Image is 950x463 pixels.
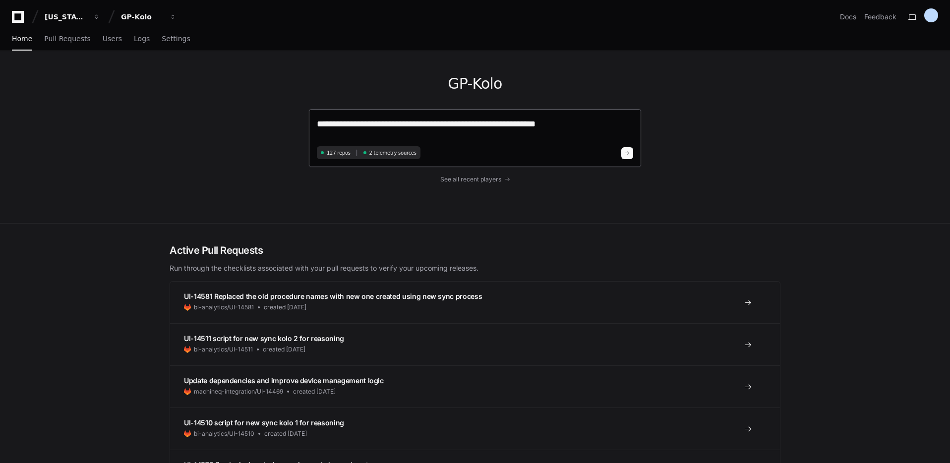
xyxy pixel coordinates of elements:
[308,175,642,183] a: See all recent players
[170,365,780,407] a: Update dependencies and improve device management logicmachineq-integration/UI-14469created [DATE]
[264,430,307,438] span: created [DATE]
[134,36,150,42] span: Logs
[184,292,482,300] span: UI-14581 Replaced the old procedure names with new one created using new sync process
[184,418,344,427] span: UI-14510 script for new sync kolo 1 for reasoning
[121,12,164,22] div: GP-Kolo
[194,303,254,311] span: bi-analytics/UI-14581
[184,334,344,343] span: UI-14511 script for new sync kolo 2 for reasoning
[134,28,150,51] a: Logs
[12,36,32,42] span: Home
[117,8,180,26] button: GP-Kolo
[41,8,104,26] button: [US_STATE] Pacific
[170,407,780,450] a: UI-14510 script for new sync kolo 1 for reasoningbi-analytics/UI-14510created [DATE]
[170,323,780,365] a: UI-14511 script for new sync kolo 2 for reasoningbi-analytics/UI-14511created [DATE]
[170,263,780,273] p: Run through the checklists associated with your pull requests to verify your upcoming releases.
[45,12,87,22] div: [US_STATE] Pacific
[44,28,90,51] a: Pull Requests
[194,430,254,438] span: bi-analytics/UI-14510
[162,28,190,51] a: Settings
[840,12,856,22] a: Docs
[170,282,780,323] a: UI-14581 Replaced the old procedure names with new one created using new sync processbi-analytics...
[369,149,416,157] span: 2 telemetry sources
[12,28,32,51] a: Home
[103,28,122,51] a: Users
[864,12,896,22] button: Feedback
[264,303,306,311] span: created [DATE]
[162,36,190,42] span: Settings
[440,175,501,183] span: See all recent players
[308,75,642,93] h1: GP-Kolo
[263,346,305,353] span: created [DATE]
[194,346,253,353] span: bi-analytics/UI-14511
[170,243,780,257] h2: Active Pull Requests
[327,149,351,157] span: 127 repos
[293,388,336,396] span: created [DATE]
[184,376,384,385] span: Update dependencies and improve device management logic
[194,388,283,396] span: machineq-integration/UI-14469
[103,36,122,42] span: Users
[44,36,90,42] span: Pull Requests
